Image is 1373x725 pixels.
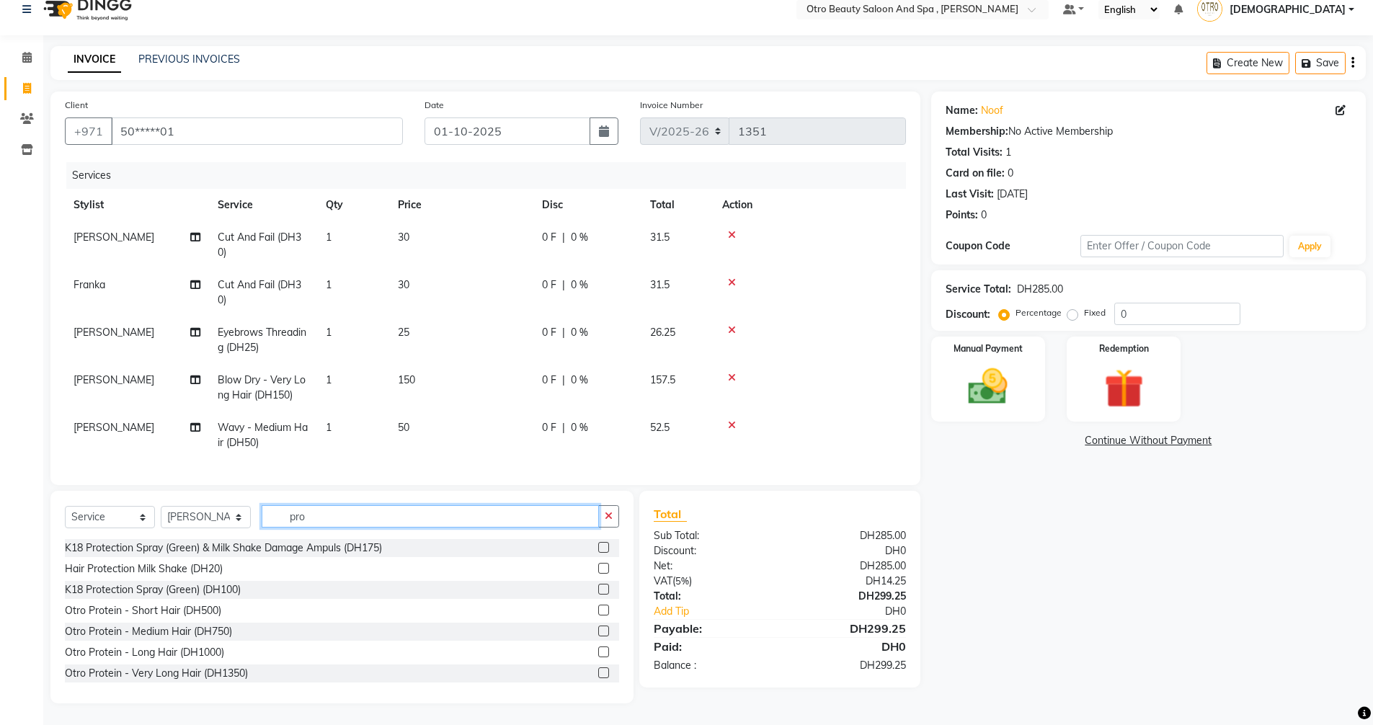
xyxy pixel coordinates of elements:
[542,373,556,388] span: 0 F
[389,189,533,221] th: Price
[650,421,670,434] span: 52.5
[780,620,917,637] div: DH299.25
[218,326,306,354] span: Eyebrows Threading (DH25)
[65,582,241,597] div: K18 Protection Spray (Green) (DH100)
[1080,235,1284,257] input: Enter Offer / Coupon Code
[650,373,675,386] span: 157.5
[533,189,641,221] th: Disc
[542,277,556,293] span: 0 F
[571,325,588,340] span: 0 %
[1289,236,1330,257] button: Apply
[643,528,780,543] div: Sub Total:
[1017,282,1063,297] div: DH285.00
[398,326,409,339] span: 25
[946,307,990,322] div: Discount:
[218,278,301,306] span: Cut And Fail (DH30)
[946,145,1003,160] div: Total Visits:
[66,162,917,189] div: Services
[398,231,409,244] span: 30
[65,561,223,577] div: Hair Protection Milk Shake (DH20)
[1099,342,1149,355] label: Redemption
[780,559,917,574] div: DH285.00
[981,208,987,223] div: 0
[946,124,1351,139] div: No Active Membership
[1092,364,1156,413] img: _gift.svg
[643,589,780,604] div: Total:
[1016,306,1062,319] label: Percentage
[643,658,780,673] div: Balance :
[946,166,1005,181] div: Card on file:
[654,574,672,587] span: VAT
[643,638,780,655] div: Paid:
[780,589,917,604] div: DH299.25
[946,208,978,223] div: Points:
[1207,52,1289,74] button: Create New
[218,373,306,401] span: Blow Dry - Very Long Hair (DH150)
[326,326,332,339] span: 1
[641,189,714,221] th: Total
[675,575,689,587] span: 5%
[946,103,978,118] div: Name:
[111,117,403,145] input: Search by Name/Mobile/Email/Code
[780,528,917,543] div: DH285.00
[398,373,415,386] span: 150
[654,507,687,522] span: Total
[946,187,994,202] div: Last Visit:
[218,231,301,259] span: Cut And Fail (DH30)
[946,239,1081,254] div: Coupon Code
[65,645,224,660] div: Otro Protein - Long Hair (DH1000)
[74,231,154,244] span: [PERSON_NAME]
[1295,52,1346,74] button: Save
[643,543,780,559] div: Discount:
[562,373,565,388] span: |
[981,103,1003,118] a: Noof
[643,620,780,637] div: Payable:
[74,421,154,434] span: [PERSON_NAME]
[74,373,154,386] span: [PERSON_NAME]
[262,505,599,528] input: Search or Scan
[68,47,121,73] a: INVOICE
[326,278,332,291] span: 1
[650,278,670,291] span: 31.5
[780,658,917,673] div: DH299.25
[542,230,556,245] span: 0 F
[138,53,240,66] a: PREVIOUS INVOICES
[542,420,556,435] span: 0 F
[218,421,308,449] span: Wavy - Medium Hair (DH50)
[542,325,556,340] span: 0 F
[326,231,332,244] span: 1
[643,604,802,619] a: Add Tip
[571,230,588,245] span: 0 %
[640,99,703,112] label: Invoice Number
[1230,2,1346,17] span: [DEMOGRAPHIC_DATA]
[326,373,332,386] span: 1
[1084,306,1106,319] label: Fixed
[425,99,444,112] label: Date
[643,574,780,589] div: ( )
[956,364,1020,409] img: _cash.svg
[643,559,780,574] div: Net:
[562,325,565,340] span: |
[714,189,906,221] th: Action
[650,231,670,244] span: 31.5
[780,638,917,655] div: DH0
[1005,145,1011,160] div: 1
[65,624,232,639] div: Otro Protein - Medium Hair (DH750)
[571,277,588,293] span: 0 %
[65,99,88,112] label: Client
[803,604,917,619] div: DH0
[317,189,389,221] th: Qty
[74,326,154,339] span: [PERSON_NAME]
[780,574,917,589] div: DH14.25
[65,541,382,556] div: K18 Protection Spray (Green) & Milk Shake Damage Ampuls (DH175)
[398,421,409,434] span: 50
[562,230,565,245] span: |
[934,433,1363,448] a: Continue Without Payment
[571,420,588,435] span: 0 %
[1008,166,1013,181] div: 0
[780,543,917,559] div: DH0
[209,189,317,221] th: Service
[946,282,1011,297] div: Service Total:
[997,187,1028,202] div: [DATE]
[562,420,565,435] span: |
